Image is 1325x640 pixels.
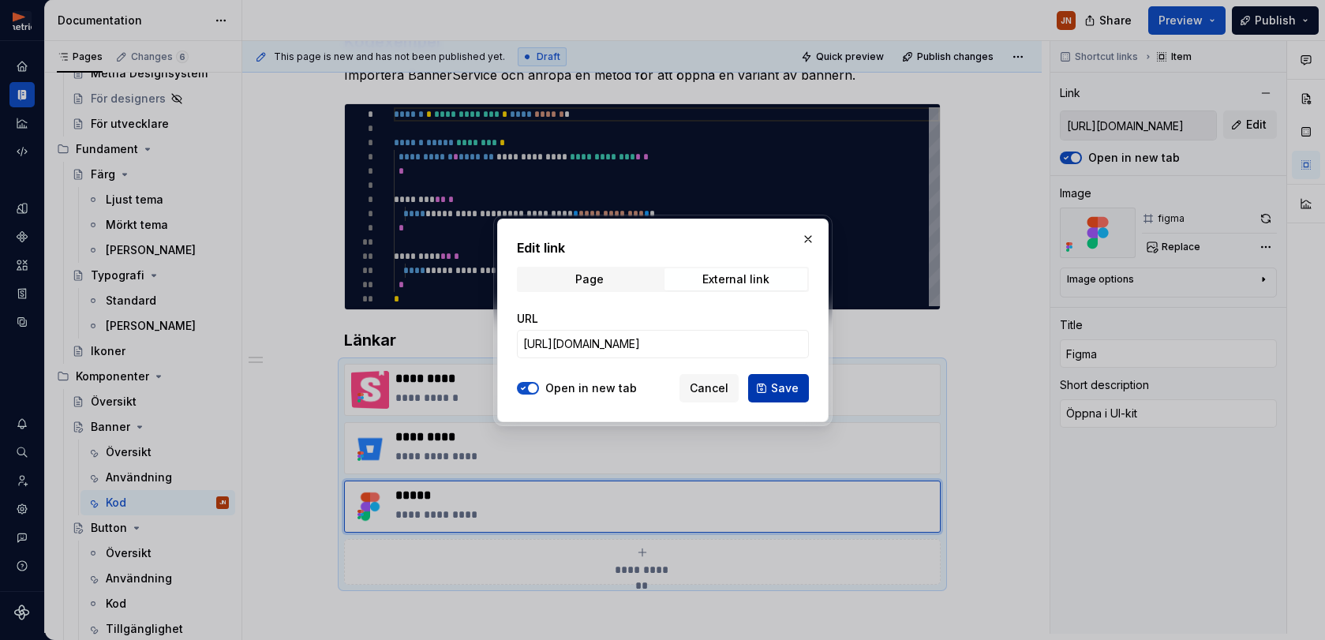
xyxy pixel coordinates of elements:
[517,311,538,327] label: URL
[575,273,604,286] div: Page
[679,374,739,402] button: Cancel
[690,380,728,396] span: Cancel
[771,380,799,396] span: Save
[702,273,769,286] div: External link
[517,330,809,358] input: https://
[517,238,809,257] h2: Edit link
[748,374,809,402] button: Save
[545,380,637,396] label: Open in new tab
